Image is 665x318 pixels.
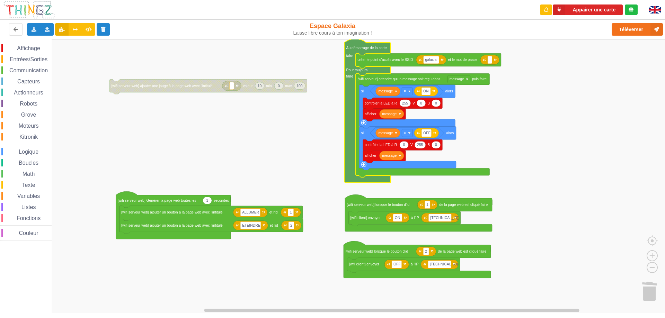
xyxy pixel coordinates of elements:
[411,262,419,266] text: à l'IP
[472,77,487,81] text: puis faire
[393,262,401,266] text: OFF
[413,101,415,105] text: V
[345,249,408,253] text: [wifi serveur web] lorsque le bouton d'id
[19,101,38,107] span: Robots
[445,89,453,93] text: alors
[290,224,292,227] text: 2
[382,154,397,157] text: message
[18,149,39,155] span: Logique
[214,199,229,202] text: secondes
[382,112,397,116] text: message
[378,131,393,135] text: message
[111,84,212,88] text: [wifi serveur web] ajouter une jauge à la page web avec l'intitulé
[446,131,454,135] text: alors
[425,249,427,253] text: 2
[423,131,431,135] text: OFF
[290,210,292,214] text: 1
[121,224,223,227] text: [wifi serveur web] ajouter un bouton à la page web avec l'intitulé
[365,154,376,157] text: afficher
[118,199,196,202] text: [wifi serveur web] Générer la page web toutes les
[361,89,364,93] text: si
[242,224,260,227] text: ETEINDRE
[18,134,39,140] span: Kitronik
[3,1,55,19] img: thingz_logo.png
[450,77,464,81] text: message
[16,215,42,221] span: Fonctions
[378,89,393,93] text: message
[16,193,41,199] span: Variables
[18,123,40,129] span: Moteurs
[365,112,376,116] text: afficher
[20,204,37,210] span: Listes
[427,143,430,147] text: B
[404,89,406,93] text: =
[402,101,408,105] text: 255
[411,216,419,220] text: à l'IP
[426,203,428,207] text: 1
[269,210,278,214] text: et l'id
[612,23,663,36] button: Téléverser
[350,216,381,220] text: [wifi client] envoyer
[16,45,41,51] span: Affichage
[430,262,458,266] text: [TECHNICAL_ID]
[9,56,48,62] span: Entrées/Sorties
[346,74,353,78] text: faire
[346,46,387,50] text: Au démarrage de la carte
[242,210,259,214] text: ALLUMER
[365,101,397,105] text: contrôler la LED à R
[417,143,423,147] text: 255
[285,84,292,88] text: max
[430,216,458,220] text: [TECHNICAL_ID]
[270,224,278,227] text: et l'id
[410,143,413,147] text: V
[357,77,440,81] text: [wifi serveur] attendre qu'un message soit reçu dans
[16,79,41,84] span: Capteurs
[649,6,661,13] img: gb.png
[266,84,272,88] text: min
[423,89,429,93] text: ON
[258,84,262,88] text: 10
[278,84,280,88] text: 0
[20,112,37,118] span: Grove
[296,84,303,88] text: 100
[346,54,353,58] text: faire
[439,203,488,207] text: de la page web est cliqué faire
[365,143,397,147] text: contrôler la LED à R
[347,203,409,207] text: [wifi serveur web] lorsque le bouton d'id
[420,101,422,105] text: 0
[275,30,391,36] div: Laisse libre cours à ton imagination !
[435,143,437,147] text: 0
[346,68,368,72] text: Pour toujours
[206,199,208,202] text: 1
[13,90,44,96] span: Actionneurs
[21,182,36,188] span: Texte
[121,210,223,214] text: [wifi serveur web] ajouter un bouton à la page web avec l'intitulé
[403,143,405,147] text: 0
[349,262,380,266] text: [wifi client] envoyer
[361,131,364,135] text: si
[18,230,39,236] span: Couleur
[8,67,49,73] span: Communication
[625,4,638,15] div: Tu es connecté au serveur de création de Thingz
[553,4,623,15] button: Appairer une carte
[395,216,400,220] text: ON
[427,101,430,105] text: B
[438,249,486,253] text: de la page web est cliqué faire
[243,84,253,88] text: valeur
[275,22,391,36] div: Espace Galaxia
[357,58,413,62] text: créer le point d'accès avec le SSID
[448,58,477,62] text: et le mot de passe
[435,101,437,105] text: 0
[425,58,436,62] text: galaxia
[21,171,36,177] span: Math
[18,160,39,166] span: Boucles
[404,131,406,135] text: =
